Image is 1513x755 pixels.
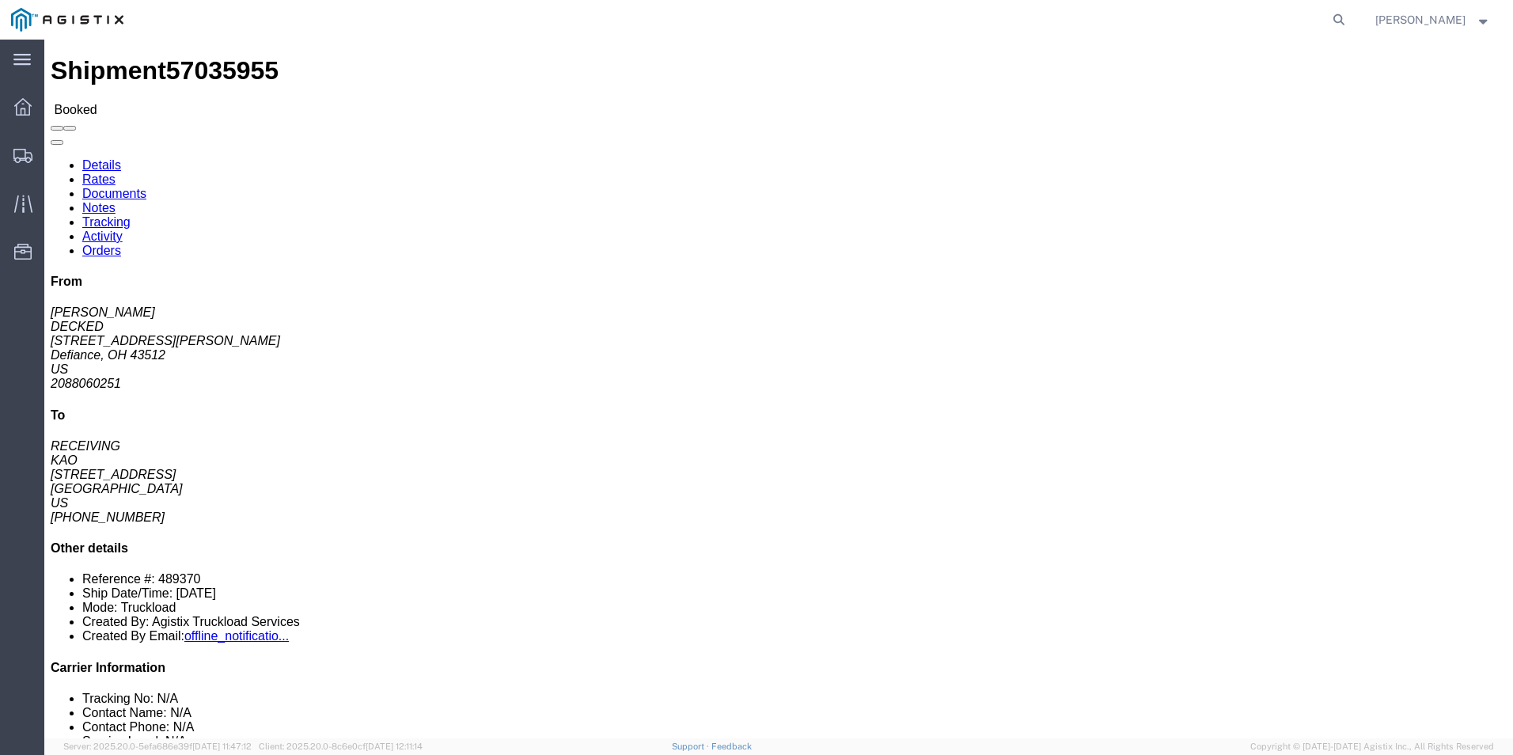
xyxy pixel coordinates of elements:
[192,742,252,751] span: [DATE] 11:47:12
[672,742,711,751] a: Support
[1375,11,1466,28] span: Corey Keys
[259,742,423,751] span: Client: 2025.20.0-8c6e0cf
[1375,10,1492,29] button: [PERSON_NAME]
[63,742,252,751] span: Server: 2025.20.0-5efa686e39f
[366,742,423,751] span: [DATE] 12:11:14
[44,40,1513,738] iframe: FS Legacy Container
[11,8,123,32] img: logo
[1250,740,1494,753] span: Copyright © [DATE]-[DATE] Agistix Inc., All Rights Reserved
[711,742,752,751] a: Feedback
